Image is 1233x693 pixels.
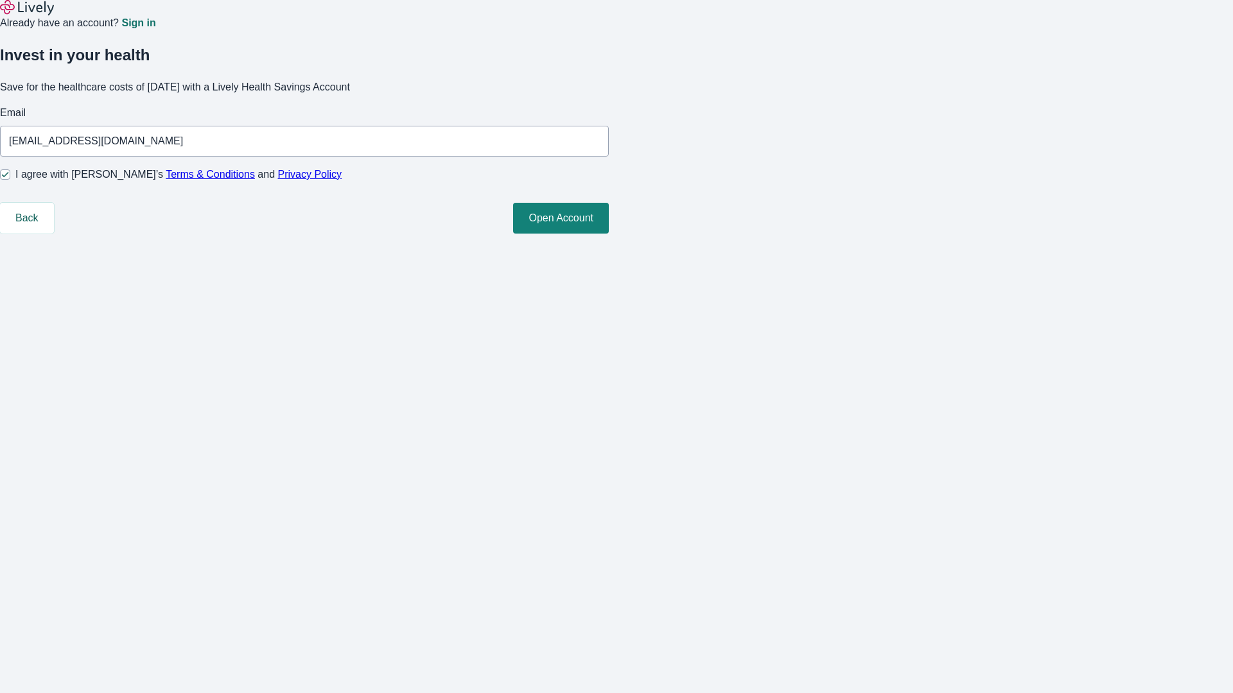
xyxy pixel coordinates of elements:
a: Terms & Conditions [166,169,255,180]
span: I agree with [PERSON_NAME]’s and [15,167,342,182]
a: Privacy Policy [278,169,342,180]
a: Sign in [121,18,155,28]
button: Open Account [513,203,609,234]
